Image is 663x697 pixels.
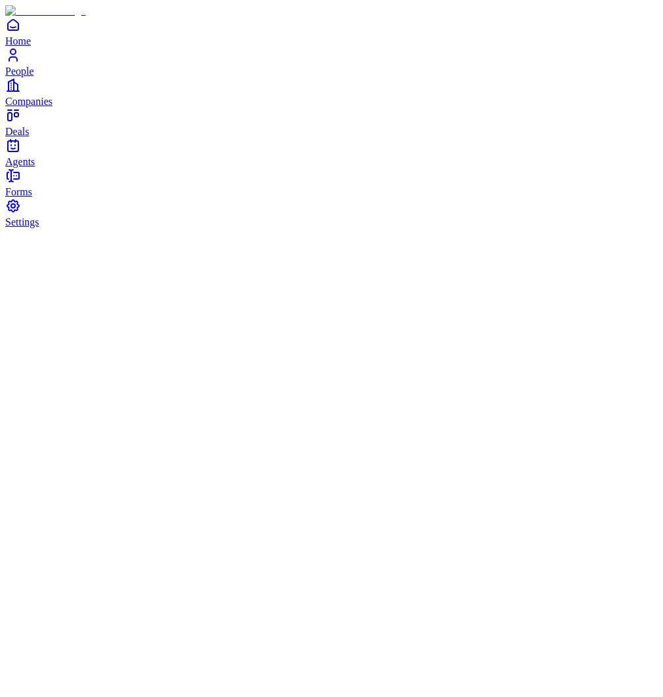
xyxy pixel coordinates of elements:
[5,198,658,228] a: Settings
[5,138,658,167] a: Agents
[5,5,86,17] img: Item Brain Logo
[5,216,39,228] span: Settings
[5,66,34,77] span: People
[5,186,32,197] span: Forms
[5,35,31,47] span: Home
[5,17,658,47] a: Home
[5,108,658,137] a: Deals
[5,126,29,137] span: Deals
[5,77,658,107] a: Companies
[5,96,52,107] span: Companies
[5,47,658,77] a: People
[5,168,658,197] a: Forms
[5,156,35,167] span: Agents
